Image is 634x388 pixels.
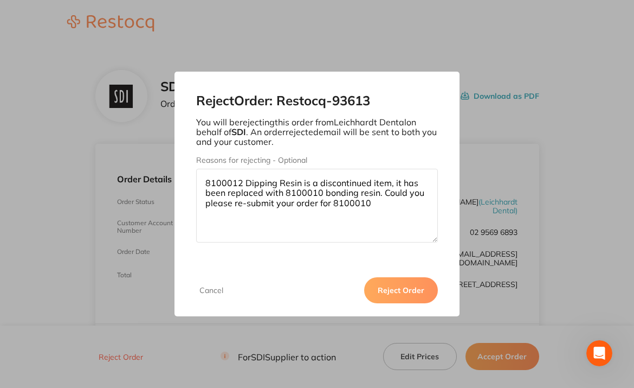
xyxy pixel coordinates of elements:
iframe: Intercom live chat [586,340,612,366]
h2: Reject Order: Restocq- 93613 [196,93,438,109]
button: Reject Order [364,277,438,303]
button: Cancel [196,285,227,295]
b: SDI [231,126,246,137]
p: You will be rejecting this order from Leichhardt Dental on behalf of . An order rejected email wi... [196,117,438,147]
textarea: 8100012 Dipping Resin is a discontinued item, it has been replaced with 8100010 bonding resin. Co... [196,169,438,243]
label: Reasons for rejecting - Optional [196,156,438,164]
